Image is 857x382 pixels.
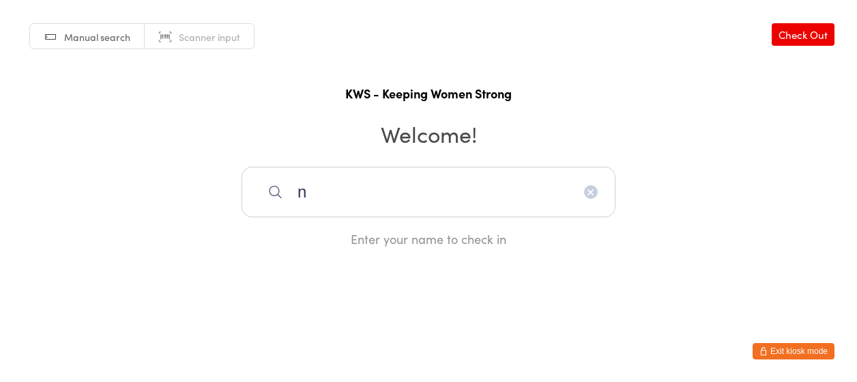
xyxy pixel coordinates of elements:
[64,30,130,44] span: Manual search
[242,167,615,217] input: Search
[14,118,843,149] h2: Welcome!
[753,343,834,359] button: Exit kiosk mode
[179,30,240,44] span: Scanner input
[14,85,843,102] h1: KWS - Keeping Women Strong
[242,230,615,247] div: Enter your name to check in
[772,23,834,46] a: Check Out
